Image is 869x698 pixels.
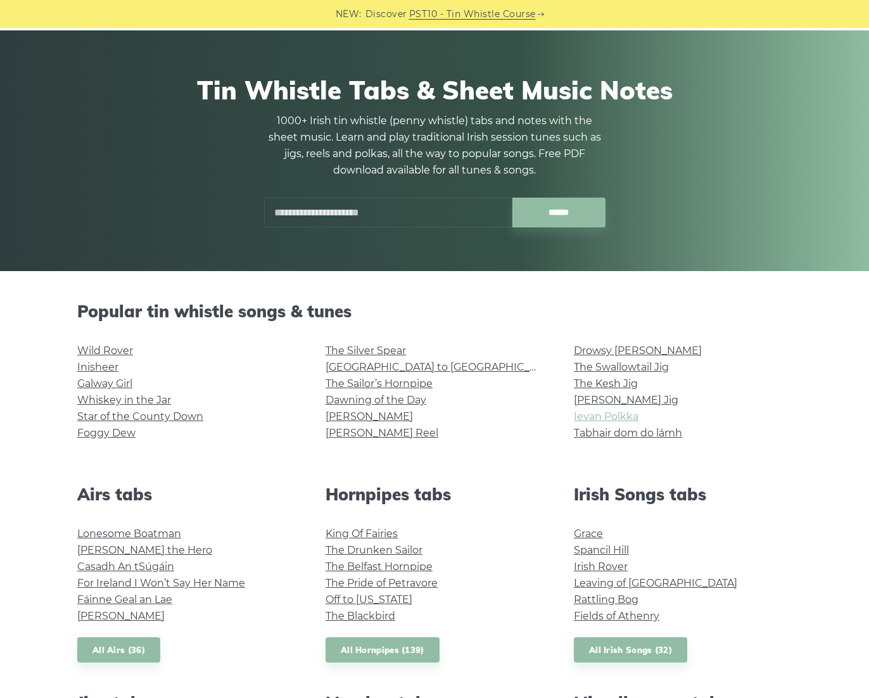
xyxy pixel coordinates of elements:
[326,593,412,606] a: Off to [US_STATE]
[326,427,438,439] a: [PERSON_NAME] Reel
[326,361,559,373] a: [GEOGRAPHIC_DATA] to [GEOGRAPHIC_DATA]
[574,544,629,556] a: Spancil Hill
[326,637,440,663] a: All Hornpipes (139)
[574,345,702,357] a: Drowsy [PERSON_NAME]
[77,610,165,622] a: [PERSON_NAME]
[77,427,136,439] a: Foggy Dew
[574,637,687,663] a: All Irish Songs (32)
[574,361,669,373] a: The Swallowtail Jig
[574,394,678,406] a: [PERSON_NAME] Jig
[77,637,160,663] a: All Airs (36)
[77,577,245,589] a: For Ireland I Won’t Say Her Name
[77,345,133,357] a: Wild Rover
[77,394,171,406] a: Whiskey in the Jar
[77,75,792,105] h1: Tin Whistle Tabs & Sheet Music Notes
[77,410,203,422] a: Star of the County Down
[77,561,174,573] a: Casadh An tSúgáin
[326,544,422,556] a: The Drunken Sailor
[77,378,132,390] a: Galway Girl
[77,485,295,504] h2: Airs tabs
[326,410,413,422] a: [PERSON_NAME]
[336,7,362,22] span: NEW:
[326,577,438,589] a: The Pride of Petravore
[409,7,536,22] a: PST10 - Tin Whistle Course
[326,528,398,540] a: King Of Fairies
[77,301,792,321] h2: Popular tin whistle songs & tunes
[574,561,628,573] a: Irish Rover
[77,528,181,540] a: Lonesome Boatman
[326,610,395,622] a: The Blackbird
[77,361,118,373] a: Inisheer
[574,593,638,606] a: Rattling Bog
[574,378,638,390] a: The Kesh Jig
[574,577,737,589] a: Leaving of [GEOGRAPHIC_DATA]
[263,113,606,179] p: 1000+ Irish tin whistle (penny whistle) tabs and notes with the sheet music. Learn and play tradi...
[77,544,212,556] a: [PERSON_NAME] the Hero
[326,345,406,357] a: The Silver Spear
[326,485,543,504] h2: Hornpipes tabs
[365,7,407,22] span: Discover
[574,610,659,622] a: Fields of Athenry
[574,485,792,504] h2: Irish Songs tabs
[326,378,433,390] a: The Sailor’s Hornpipe
[326,394,426,406] a: Dawning of the Day
[574,410,638,422] a: Ievan Polkka
[574,528,603,540] a: Grace
[574,427,682,439] a: Tabhair dom do lámh
[326,561,433,573] a: The Belfast Hornpipe
[77,593,172,606] a: Fáinne Geal an Lae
